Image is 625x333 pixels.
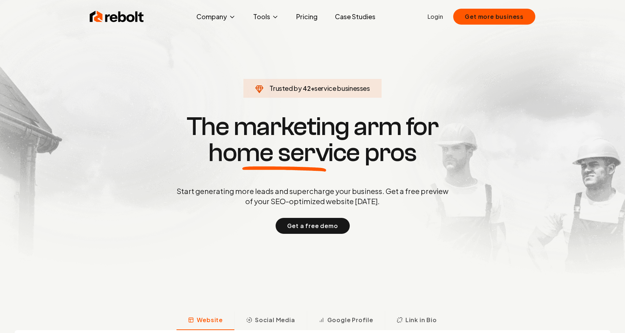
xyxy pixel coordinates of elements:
[208,140,360,166] span: home service
[453,9,535,25] button: Get more business
[307,311,385,330] button: Google Profile
[90,9,144,24] img: Rebolt Logo
[314,84,370,92] span: service businesses
[255,316,295,324] span: Social Media
[269,84,302,92] span: Trusted by
[139,114,486,166] h1: The marketing arm for pros
[428,12,443,21] a: Login
[197,316,223,324] span: Website
[385,311,448,330] button: Link in Bio
[327,316,373,324] span: Google Profile
[276,218,350,234] button: Get a free demo
[175,186,450,206] p: Start generating more leads and supercharge your business. Get a free preview of your SEO-optimiz...
[405,316,437,324] span: Link in Bio
[191,9,242,24] button: Company
[303,83,310,93] span: 42
[329,9,381,24] a: Case Studies
[247,9,285,24] button: Tools
[234,311,307,330] button: Social Media
[177,311,234,330] button: Website
[290,9,323,24] a: Pricing
[311,84,315,92] span: +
